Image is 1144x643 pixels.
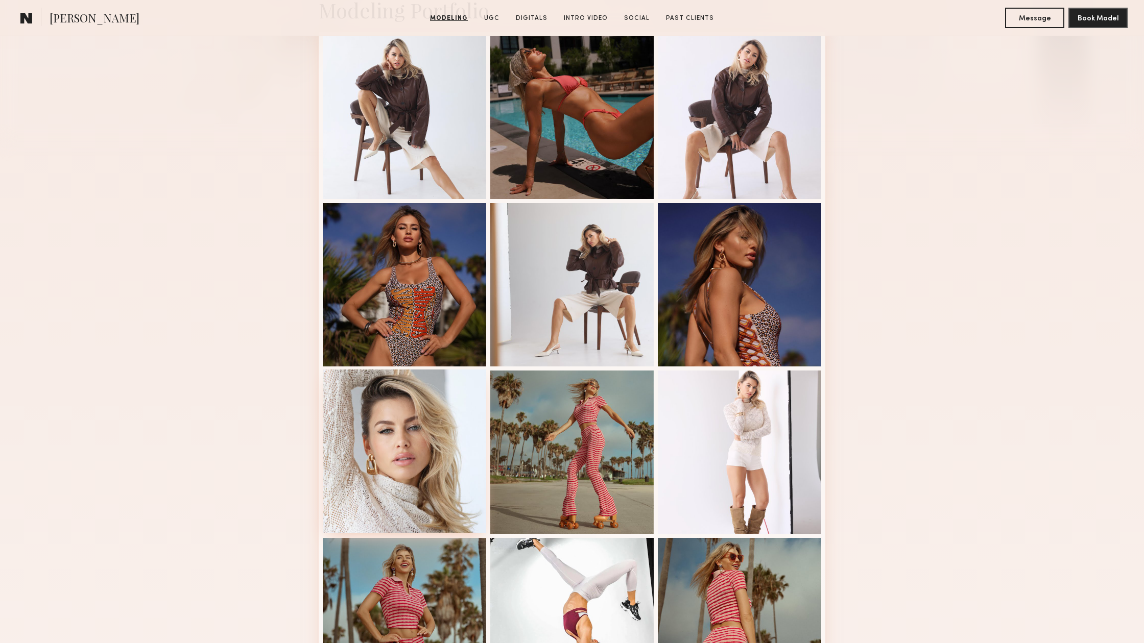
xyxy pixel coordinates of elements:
a: Intro Video [560,14,612,23]
button: Message [1005,8,1064,28]
a: UGC [480,14,504,23]
a: Modeling [426,14,472,23]
a: Digitals [512,14,552,23]
button: Book Model [1068,8,1128,28]
a: Past Clients [662,14,718,23]
span: [PERSON_NAME] [50,10,139,28]
a: Social [620,14,654,23]
a: Book Model [1068,13,1128,22]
